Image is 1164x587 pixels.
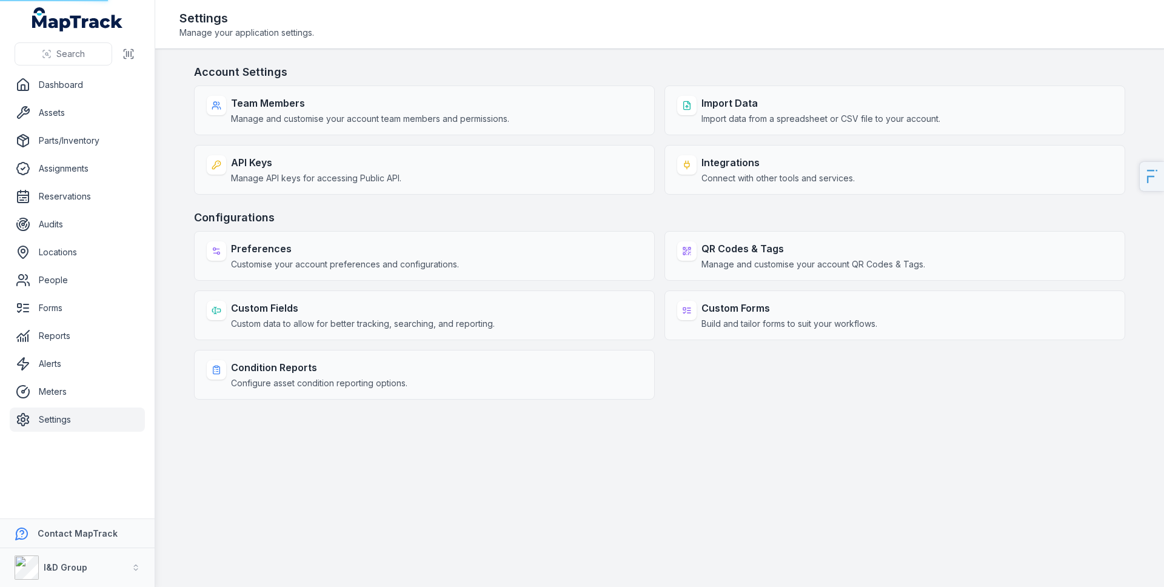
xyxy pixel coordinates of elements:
a: People [10,268,145,292]
a: Reports [10,324,145,348]
a: Reservations [10,184,145,209]
a: Import DataImport data from a spreadsheet or CSV file to your account. [664,86,1125,135]
span: Import data from a spreadsheet or CSV file to your account. [701,113,940,125]
span: Build and tailor forms to suit your workflows. [701,318,877,330]
button: Search [15,42,112,65]
a: Condition ReportsConfigure asset condition reporting options. [194,350,655,400]
a: QR Codes & TagsManage and customise your account QR Codes & Tags. [664,231,1125,281]
strong: Condition Reports [231,360,407,375]
a: API KeysManage API keys for accessing Public API. [194,145,655,195]
a: Assignments [10,156,145,181]
span: Manage your application settings. [179,27,314,39]
span: Search [56,48,85,60]
a: MapTrack [32,7,123,32]
h2: Settings [179,10,314,27]
strong: Integrations [701,155,855,170]
span: Connect with other tools and services. [701,172,855,184]
strong: QR Codes & Tags [701,241,925,256]
span: Configure asset condition reporting options. [231,377,407,389]
a: Parts/Inventory [10,129,145,153]
a: Custom FormsBuild and tailor forms to suit your workflows. [664,290,1125,340]
a: Custom FieldsCustom data to allow for better tracking, searching, and reporting. [194,290,655,340]
a: Settings [10,408,145,432]
span: Manage API keys for accessing Public API. [231,172,401,184]
strong: Custom Forms [701,301,877,315]
strong: Contact MapTrack [38,528,118,538]
span: Customise your account preferences and configurations. [231,258,459,270]
strong: Team Members [231,96,509,110]
a: Alerts [10,352,145,376]
h3: Configurations [194,209,1125,226]
strong: Custom Fields [231,301,495,315]
span: Custom data to allow for better tracking, searching, and reporting. [231,318,495,330]
span: Manage and customise your account team members and permissions. [231,113,509,125]
a: IntegrationsConnect with other tools and services. [664,145,1125,195]
a: Forms [10,296,145,320]
a: Dashboard [10,73,145,97]
strong: I&D Group [44,562,87,572]
a: Assets [10,101,145,125]
a: Meters [10,380,145,404]
strong: API Keys [231,155,401,170]
a: PreferencesCustomise your account preferences and configurations. [194,231,655,281]
a: Audits [10,212,145,236]
a: Locations [10,240,145,264]
strong: Import Data [701,96,940,110]
a: Team MembersManage and customise your account team members and permissions. [194,86,655,135]
strong: Preferences [231,241,459,256]
span: Manage and customise your account QR Codes & Tags. [701,258,925,270]
h3: Account Settings [194,64,1125,81]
